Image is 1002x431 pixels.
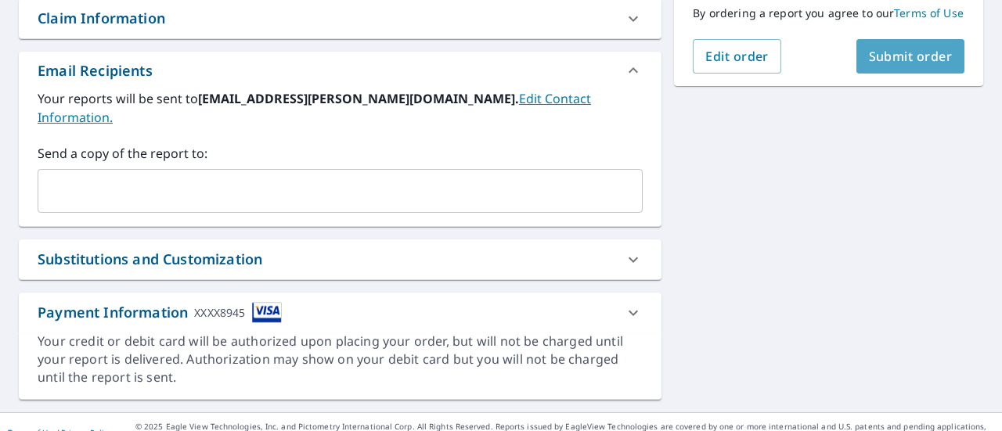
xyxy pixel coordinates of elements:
[252,302,282,323] img: cardImage
[38,89,643,127] label: Your reports will be sent to
[705,48,769,65] span: Edit order
[869,48,953,65] span: Submit order
[198,90,519,107] b: [EMAIL_ADDRESS][PERSON_NAME][DOMAIN_NAME].
[19,52,661,89] div: Email Recipients
[38,302,282,323] div: Payment Information
[38,60,153,81] div: Email Recipients
[894,5,964,20] a: Terms of Use
[38,8,165,29] div: Claim Information
[38,249,262,270] div: Substitutions and Customization
[38,144,643,163] label: Send a copy of the report to:
[856,39,965,74] button: Submit order
[693,6,964,20] p: By ordering a report you agree to our
[19,293,661,332] div: Payment InformationXXXX8945cardImage
[693,39,781,74] button: Edit order
[38,332,643,386] div: Your credit or debit card will be authorized upon placing your order, but will not be charged unt...
[194,302,245,323] div: XXXX8945
[19,239,661,279] div: Substitutions and Customization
